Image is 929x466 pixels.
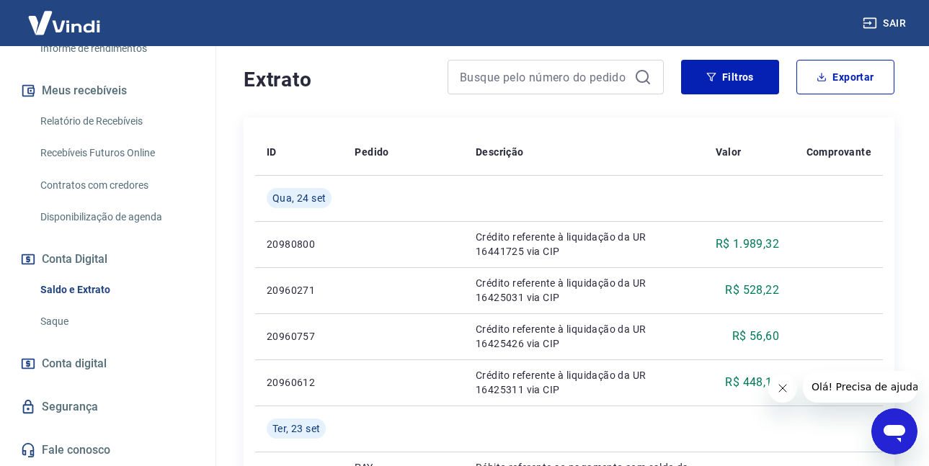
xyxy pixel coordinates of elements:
[35,171,198,200] a: Contratos com credores
[35,107,198,136] a: Relatório de Recebíveis
[476,368,693,397] p: Crédito referente à liquidação da UR 16425311 via CIP
[17,75,198,107] button: Meus recebíveis
[476,276,693,305] p: Crédito referente à liquidação da UR 16425031 via CIP
[267,237,332,251] p: 20980800
[871,408,917,454] iframe: Botão para abrir a janela de mensagens
[860,10,912,37] button: Sair
[768,374,797,403] iframe: Fechar mensagem
[267,145,277,159] p: ID
[35,34,198,63] a: Informe de rendimentos
[35,307,198,336] a: Saque
[17,348,198,380] a: Conta digital
[460,66,628,88] input: Busque pelo número do pedido
[267,329,332,344] p: 20960757
[476,145,524,159] p: Descrição
[272,191,326,205] span: Qua, 24 set
[681,60,779,94] button: Filtros
[806,145,871,159] p: Comprovante
[244,66,430,94] h4: Extrato
[42,354,107,374] span: Conta digital
[17,243,198,275] button: Conta Digital
[725,374,779,391] p: R$ 448,18
[796,60,894,94] button: Exportar
[17,1,111,45] img: Vindi
[35,275,198,305] a: Saldo e Extrato
[267,375,332,390] p: 20960612
[355,145,388,159] p: Pedido
[476,230,693,259] p: Crédito referente à liquidação da UR 16441725 via CIP
[803,371,917,403] iframe: Mensagem da empresa
[716,145,742,159] p: Valor
[267,283,332,297] p: 20960271
[9,10,121,22] span: Olá! Precisa de ajuda?
[716,236,779,253] p: R$ 1.989,32
[732,328,779,345] p: R$ 56,60
[35,138,198,168] a: Recebíveis Futuros Online
[272,421,320,436] span: Ter, 23 set
[476,322,693,351] p: Crédito referente à liquidação da UR 16425426 via CIP
[725,282,779,299] p: R$ 528,22
[17,391,198,423] a: Segurança
[17,434,198,466] a: Fale conosco
[35,202,198,232] a: Disponibilização de agenda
